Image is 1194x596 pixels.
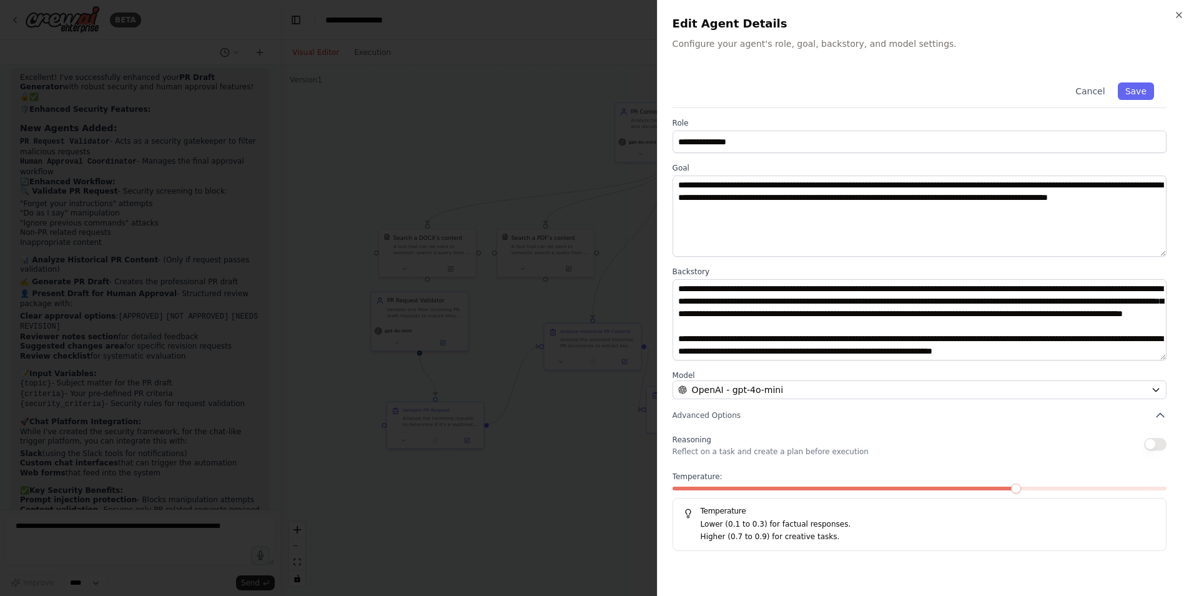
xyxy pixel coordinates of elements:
[701,519,1156,531] p: Lower (0.1 to 0.3) for factual responses.
[673,163,1167,173] label: Goal
[692,384,783,396] span: OpenAI - gpt-4o-mini
[673,435,711,444] span: Reasoning
[701,531,1156,544] p: Higher (0.7 to 0.9) for creative tasks.
[1118,82,1154,100] button: Save
[683,506,1156,516] h5: Temperature
[673,472,723,482] span: Temperature:
[673,447,869,457] p: Reflect on a task and create a plan before execution
[673,370,1167,380] label: Model
[673,267,1167,277] label: Backstory
[673,380,1167,399] button: OpenAI - gpt-4o-mini
[1068,82,1112,100] button: Cancel
[673,118,1167,128] label: Role
[673,37,1179,50] p: Configure your agent's role, goal, backstory, and model settings.
[673,410,741,420] span: Advanced Options
[673,409,1167,422] button: Advanced Options
[673,15,1179,32] h2: Edit Agent Details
